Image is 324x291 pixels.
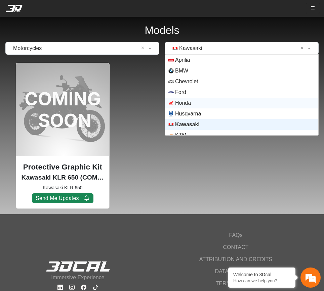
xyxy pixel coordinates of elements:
span: BMW [175,67,188,75]
span: We're online! [39,79,93,143]
div: Welcome to 3Dcal [233,272,290,277]
img: Chevrolet [168,79,174,84]
img: Ford [168,90,174,95]
p: Kawasaki KLR 650 (COMING SOON) (2024) [22,173,104,183]
img: Honda [168,100,174,106]
p: How can we help you? [233,278,290,283]
a: FAQs [193,229,279,241]
p: Immersive Experience [46,274,110,282]
h2: Models [145,21,179,39]
span: Ford [175,88,186,96]
span: Chevrolet [175,78,198,86]
div: Minimize live chat window [110,3,126,19]
span: Husqvarna [175,110,201,118]
small: Kawasaki KLR 650 [22,184,104,191]
span: Honda [175,99,191,107]
span: KTM [175,131,187,139]
div: Articles [86,198,128,219]
ng-dropdown-panel: Options List [165,54,319,136]
button: Send Me Updates [32,193,93,203]
div: Navigation go back [7,35,17,45]
span: Clean Field [141,44,147,52]
span: Conversation [3,210,45,215]
textarea: Type your message and hit 'Enter' [3,175,128,198]
div: FAQs [45,198,87,219]
span: Kawasaki [175,120,200,129]
img: Aprilia [168,57,174,63]
a: CONTACT [193,241,279,253]
img: Kawasaki [168,122,174,127]
a: ATTRIBUTION AND CREDITS [193,253,279,265]
div: Kawasaki KLR 650 [16,63,110,209]
span: Clean Field [300,44,306,52]
div: Chat with us now [45,35,123,44]
p: Protective Graphic Kit [22,161,104,173]
a: TERMS OF USE [193,278,279,290]
img: BMW [168,68,174,74]
span: Aprilia [175,56,190,64]
img: Husqvarna [168,111,174,116]
img: KTM [168,133,174,138]
a: DATA DELETION [193,265,279,278]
